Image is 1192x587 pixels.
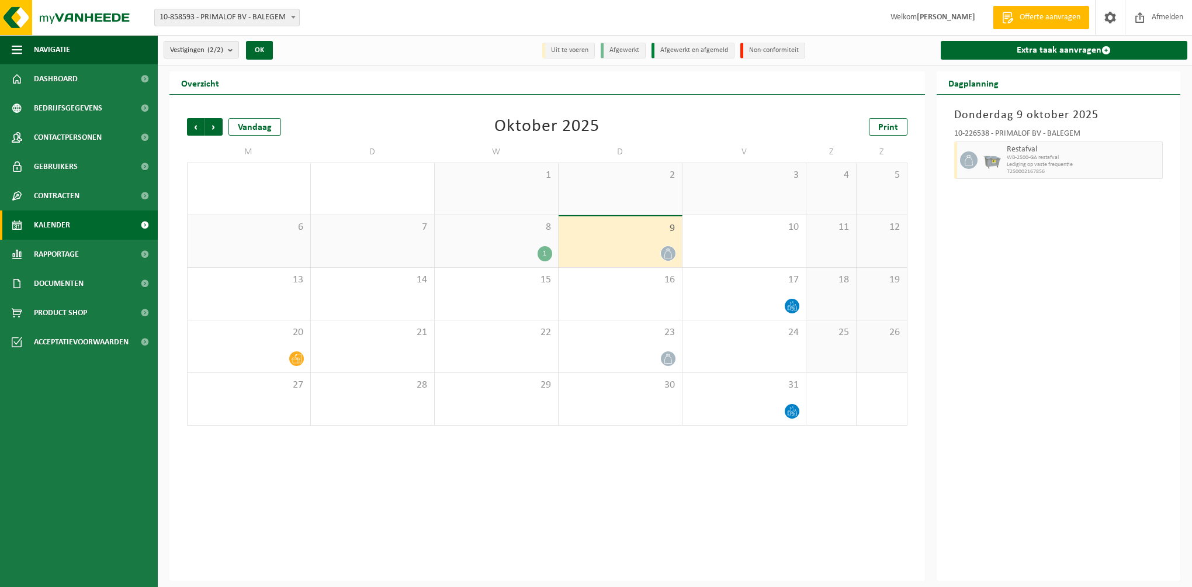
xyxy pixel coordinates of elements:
span: 15 [441,274,552,286]
div: 1 [538,246,552,261]
span: 20 [193,326,304,339]
span: 13 [193,274,304,286]
a: Offerte aanvragen [993,6,1089,29]
li: Afgewerkt [601,43,646,58]
span: Vorige [187,118,205,136]
span: Lediging op vaste frequentie [1007,161,1160,168]
span: Volgende [205,118,223,136]
h2: Dagplanning [937,71,1010,94]
strong: [PERSON_NAME] [917,13,975,22]
span: 21 [317,326,428,339]
span: T250002167856 [1007,168,1160,175]
td: W [435,141,559,163]
span: Vestigingen [170,42,223,59]
span: 19 [862,274,900,286]
span: Documenten [34,269,84,298]
span: 31 [688,379,800,392]
td: V [682,141,806,163]
span: 29 [441,379,552,392]
span: Acceptatievoorwaarden [34,327,129,357]
span: 7 [317,221,428,234]
span: 12 [862,221,900,234]
td: D [559,141,682,163]
span: Navigatie [34,35,70,64]
span: Product Shop [34,298,87,327]
button: Vestigingen(2/2) [164,41,239,58]
span: 10 [688,221,800,234]
span: 24 [688,326,800,339]
span: WB-2500-GA restafval [1007,154,1160,161]
span: Print [878,123,898,132]
count: (2/2) [207,46,223,54]
div: Vandaag [228,118,281,136]
span: Rapportage [34,240,79,269]
span: Kalender [34,210,70,240]
a: Extra taak aanvragen [941,41,1188,60]
span: Restafval [1007,145,1160,154]
span: 10-858593 - PRIMALOF BV - BALEGEM [155,9,299,26]
li: Non-conformiteit [740,43,805,58]
span: 25 [812,326,850,339]
span: 2 [564,169,676,182]
span: 18 [812,274,850,286]
td: D [311,141,435,163]
span: 30 [564,379,676,392]
span: Contactpersonen [34,123,102,152]
span: 8 [441,221,552,234]
span: Bedrijfsgegevens [34,94,102,123]
span: 6 [193,221,304,234]
span: 17 [688,274,800,286]
span: Offerte aanvragen [1017,12,1083,23]
td: M [187,141,311,163]
td: Z [857,141,907,163]
span: 4 [812,169,850,182]
span: 5 [862,169,900,182]
h3: Donderdag 9 oktober 2025 [954,106,1163,124]
span: 1 [441,169,552,182]
li: Afgewerkt en afgemeld [652,43,734,58]
span: 26 [862,326,900,339]
span: 22 [441,326,552,339]
h2: Overzicht [169,71,231,94]
span: 23 [564,326,676,339]
img: WB-2500-GAL-GY-01 [983,151,1001,169]
span: Dashboard [34,64,78,94]
span: 27 [193,379,304,392]
span: 3 [688,169,800,182]
span: 9 [564,222,676,235]
span: 28 [317,379,428,392]
a: Print [869,118,907,136]
div: Oktober 2025 [494,118,600,136]
button: OK [246,41,273,60]
div: 10-226538 - PRIMALOF BV - BALEGEM [954,130,1163,141]
span: 16 [564,274,676,286]
span: 14 [317,274,428,286]
span: 11 [812,221,850,234]
span: 10-858593 - PRIMALOF BV - BALEGEM [154,9,300,26]
span: Contracten [34,181,79,210]
li: Uit te voeren [542,43,595,58]
td: Z [806,141,857,163]
span: Gebruikers [34,152,78,181]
